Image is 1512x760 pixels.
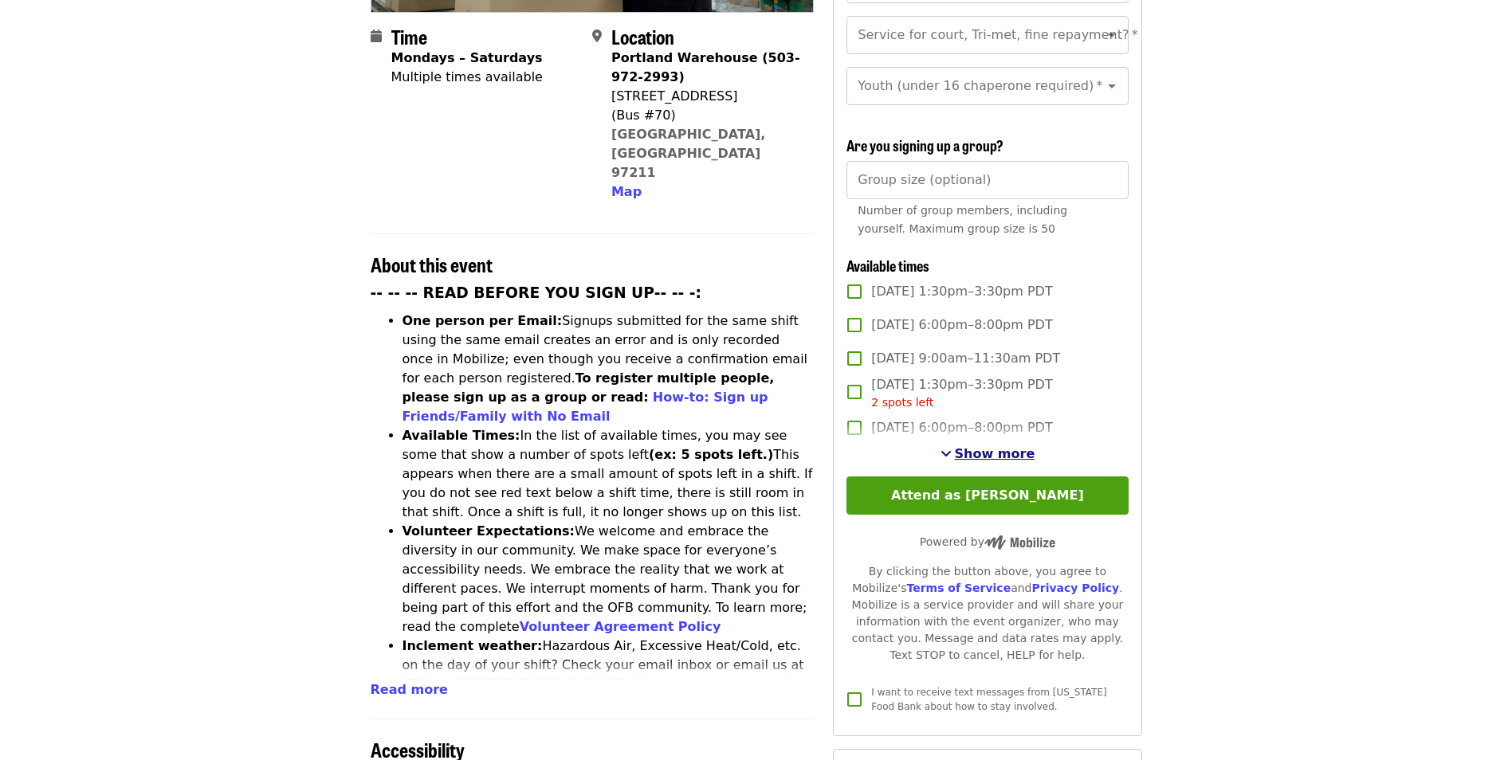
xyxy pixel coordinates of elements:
[403,428,520,443] strong: Available Times:
[846,476,1128,515] button: Attend as [PERSON_NAME]
[920,535,1055,548] span: Powered by
[371,682,448,697] span: Read more
[611,127,766,180] a: [GEOGRAPHIC_DATA], [GEOGRAPHIC_DATA] 97211
[403,390,768,424] a: How-to: Sign up Friends/Family with No Email
[520,619,721,634] a: Volunteer Agreement Policy
[858,204,1067,235] span: Number of group members, including yourself. Maximum group size is 50
[403,523,575,539] strong: Volunteer Expectations:
[984,535,1055,550] img: Powered by Mobilize
[871,315,1052,335] span: [DATE] 6:00pm–8:00pm PDT
[871,349,1060,368] span: [DATE] 9:00am–11:30am PDT
[906,582,1011,594] a: Terms of Service
[1031,582,1119,594] a: Privacy Policy
[371,284,702,301] strong: -- -- -- READ BEFORE YOU SIGN UP-- -- -:
[371,680,448,699] button: Read more
[391,22,427,50] span: Time
[871,375,1052,411] span: [DATE] 1:30pm–3:30pm PDT
[1101,75,1123,97] button: Open
[871,687,1106,712] span: I want to receive text messages from [US_STATE] Food Bank about how to stay involved.
[403,313,563,328] strong: One person per Email:
[941,445,1035,464] button: See more timeslots
[611,106,801,125] div: (Bus #70)
[871,282,1052,301] span: [DATE] 1:30pm–3:30pm PDT
[371,29,382,44] i: calendar icon
[1101,24,1123,46] button: Open
[611,50,800,84] strong: Portland Warehouse (503-972-2993)
[871,418,1052,437] span: [DATE] 6:00pm–8:00pm PDT
[846,161,1128,199] input: [object Object]
[611,22,674,50] span: Location
[611,184,642,199] span: Map
[846,135,1003,155] span: Are you signing up a group?
[871,396,933,409] span: 2 spots left
[403,637,815,732] li: Hazardous Air, Excessive Heat/Cold, etc. on the day of your shift? Check your email inbox or emai...
[611,182,642,202] button: Map
[592,29,602,44] i: map-marker-alt icon
[955,446,1035,461] span: Show more
[403,311,815,426] li: Signups submitted for the same shift using the same email creates an error and is only recorded o...
[391,50,543,65] strong: Mondays – Saturdays
[403,522,815,637] li: We welcome and embrace the diversity in our community. We make space for everyone’s accessibility...
[649,447,773,462] strong: (ex: 5 spots left.)
[403,426,815,522] li: In the list of available times, you may see some that show a number of spots left This appears wh...
[371,250,493,278] span: About this event
[403,638,543,653] strong: Inclement weather:
[611,87,801,106] div: [STREET_ADDRESS]
[391,68,543,87] div: Multiple times available
[403,370,775,405] strong: To register multiple people, please sign up as a group or read:
[846,255,929,276] span: Available times
[846,563,1128,664] div: By clicking the button above, you agree to Mobilize's and . Mobilize is a service provider and wi...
